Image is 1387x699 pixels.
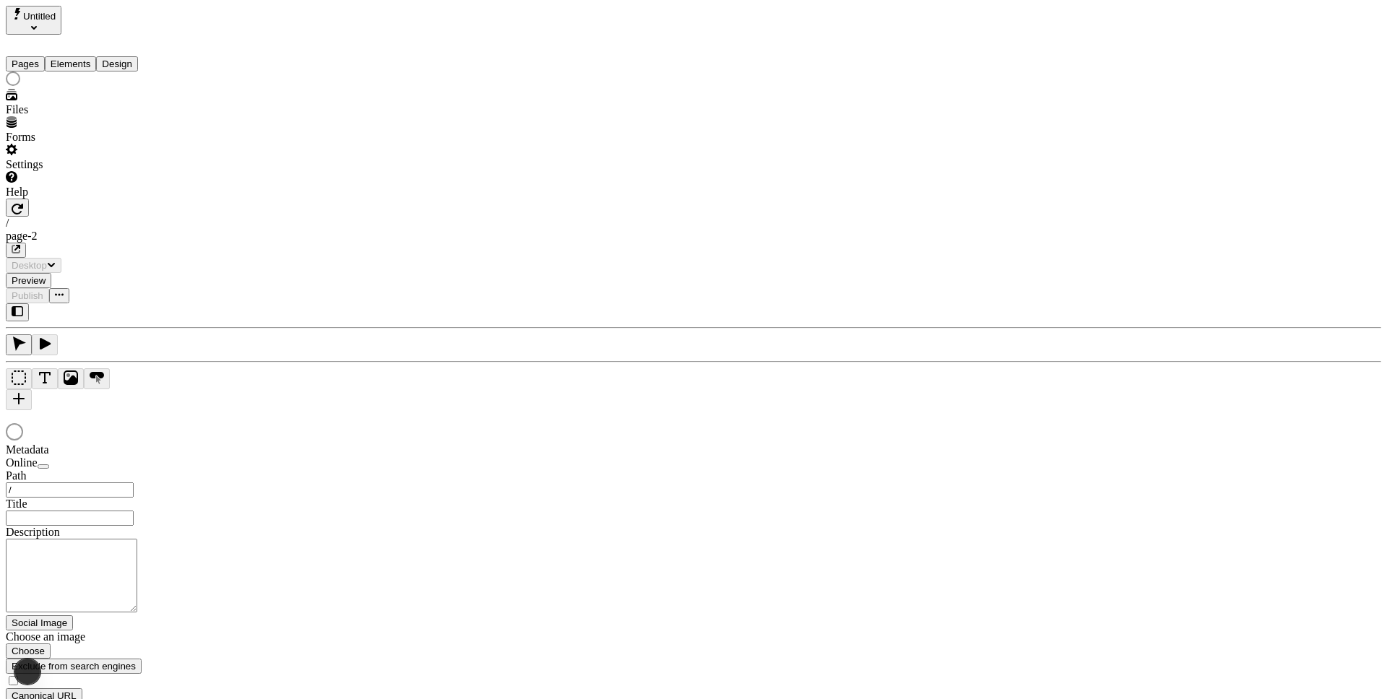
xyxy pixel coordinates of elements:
span: Social Image [12,617,67,628]
span: Title [6,498,27,510]
button: Select site [6,6,61,35]
span: Publish [12,290,43,301]
div: Settings [6,158,179,171]
button: Choose [6,643,51,659]
span: Desktop [12,260,47,271]
span: Path [6,469,26,482]
button: Button [84,368,110,389]
div: page-2 [6,230,1381,243]
button: Elements [45,56,97,71]
div: Forms [6,131,179,144]
button: Box [6,368,32,389]
div: / [6,217,1381,230]
button: Desktop [6,258,61,273]
div: Help [6,186,179,199]
button: Pages [6,56,45,71]
button: Preview [6,273,51,288]
div: Metadata [6,443,179,456]
span: Choose [12,646,45,656]
span: Description [6,526,60,538]
button: Exclude from search engines [6,659,142,674]
button: Design [96,56,138,71]
span: Preview [12,275,46,286]
button: Text [32,368,58,389]
div: Choose an image [6,630,179,643]
button: Social Image [6,615,73,630]
span: Online [6,456,38,469]
span: Exclude from search engines [12,661,136,672]
span: Untitled [23,11,56,22]
button: Publish [6,288,49,303]
button: Image [58,368,84,389]
div: Files [6,103,179,116]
